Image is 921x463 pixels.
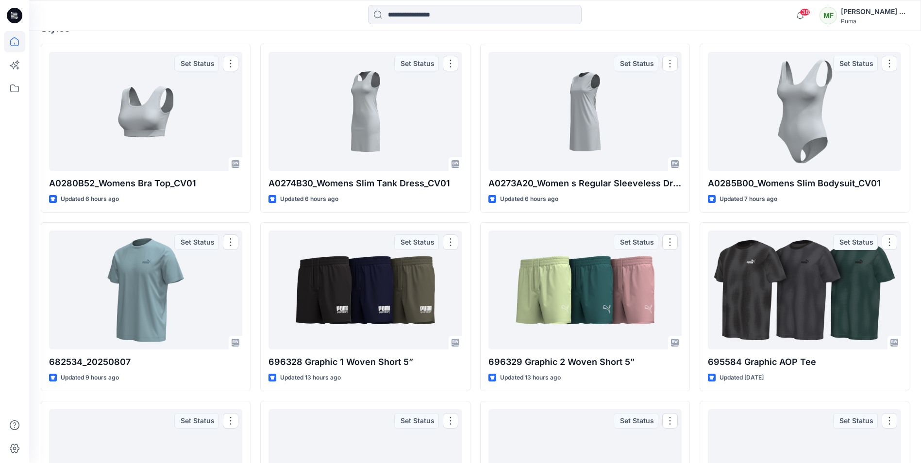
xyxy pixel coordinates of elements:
[708,355,901,369] p: 695584 Graphic AOP Tee
[708,231,901,349] a: 695584 Graphic AOP Tee
[49,355,242,369] p: 682534_20250807
[500,373,561,383] p: Updated 13 hours ago
[820,7,837,24] div: MF
[49,177,242,190] p: A0280B52_Womens Bra Top_CV01
[800,8,810,16] span: 38
[488,231,682,349] a: 696329 Graphic 2 Woven Short 5”
[280,194,338,204] p: Updated 6 hours ago
[841,6,909,17] div: [PERSON_NAME] Falguere
[268,52,462,171] a: A0274B30_Womens Slim Tank Dress_CV01
[61,373,119,383] p: Updated 9 hours ago
[280,373,341,383] p: Updated 13 hours ago
[49,231,242,349] a: 682534_20250807
[268,231,462,349] a: 696328 Graphic 1 Woven Short 5”
[500,194,558,204] p: Updated 6 hours ago
[488,355,682,369] p: 696329 Graphic 2 Woven Short 5”
[720,194,777,204] p: Updated 7 hours ago
[708,177,901,190] p: A0285B00_Womens Slim Bodysuit_CV01
[268,355,462,369] p: 696328 Graphic 1 Woven Short 5”
[708,52,901,171] a: A0285B00_Womens Slim Bodysuit_CV01
[49,52,242,171] a: A0280B52_Womens Bra Top_CV01
[488,52,682,171] a: A0273A20_Women s Regular Sleeveless Dress_CV01
[841,17,909,25] div: Puma
[720,373,764,383] p: Updated [DATE]
[268,177,462,190] p: A0274B30_Womens Slim Tank Dress_CV01
[488,177,682,190] p: A0273A20_Women s Regular Sleeveless Dress_CV01
[61,194,119,204] p: Updated 6 hours ago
